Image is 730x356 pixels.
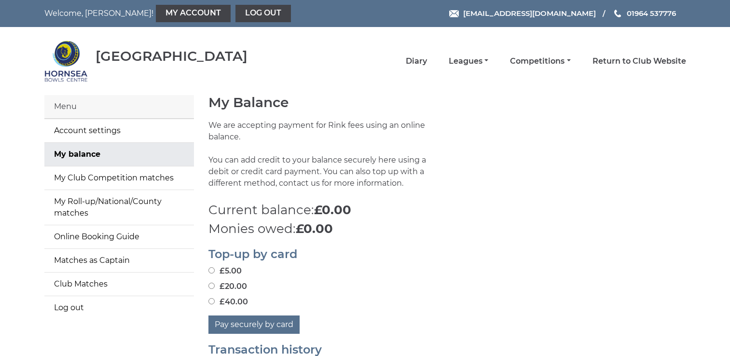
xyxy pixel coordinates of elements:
a: Leagues [449,56,488,67]
h2: Transaction history [208,343,686,356]
div: Menu [44,95,194,119]
a: Return to Club Website [592,56,686,67]
a: Diary [406,56,427,67]
a: Log out [235,5,291,22]
button: Pay securely by card [208,315,300,334]
nav: Welcome, [PERSON_NAME]! [44,5,303,22]
a: My balance [44,143,194,166]
img: Hornsea Bowls Centre [44,40,88,83]
a: Account settings [44,119,194,142]
input: £5.00 [208,267,215,274]
input: £40.00 [208,298,215,304]
a: Matches as Captain [44,249,194,272]
h2: Top-up by card [208,248,686,260]
a: My Roll-up/National/County matches [44,190,194,225]
label: £20.00 [208,281,247,292]
span: [EMAIL_ADDRESS][DOMAIN_NAME] [463,9,596,18]
label: £40.00 [208,296,248,308]
span: 01964 537776 [627,9,676,18]
label: £5.00 [208,265,242,277]
img: Email [449,10,459,17]
p: Current balance: [208,201,686,219]
a: Email [EMAIL_ADDRESS][DOMAIN_NAME] [449,8,596,19]
a: My Account [156,5,231,22]
a: Log out [44,296,194,319]
a: My Club Competition matches [44,166,194,190]
strong: £0.00 [314,202,351,218]
a: Club Matches [44,273,194,296]
strong: £0.00 [296,221,333,236]
a: Competitions [510,56,570,67]
img: Phone us [614,10,621,17]
h1: My Balance [208,95,686,110]
p: We are accepting payment for Rink fees using an online balance. You can add credit to your balanc... [208,120,440,201]
a: Online Booking Guide [44,225,194,248]
a: Phone us 01964 537776 [613,8,676,19]
div: [GEOGRAPHIC_DATA] [96,49,248,64]
input: £20.00 [208,283,215,289]
p: Monies owed: [208,219,686,238]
